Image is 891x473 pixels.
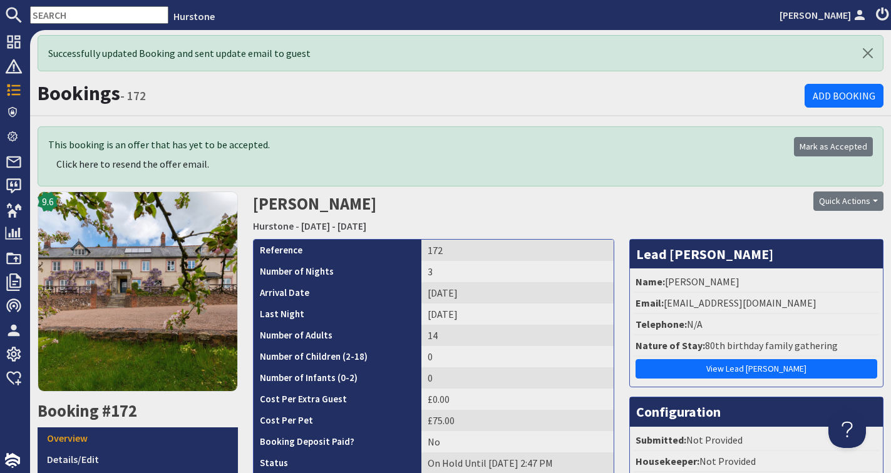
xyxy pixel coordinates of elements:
[30,6,168,24] input: SEARCH
[636,275,665,288] strong: Name:
[301,220,366,232] a: [DATE] - [DATE]
[421,303,614,325] td: [DATE]
[38,191,238,401] a: 9.6
[254,325,421,346] th: Number of Adults
[120,88,146,103] small: - 172
[38,427,238,449] a: Overview
[254,303,421,325] th: Last Night
[38,401,238,421] h2: Booking #172
[421,410,614,431] td: £75.00
[633,272,880,293] li: [PERSON_NAME]
[421,325,614,346] td: 14
[5,453,20,468] img: staytech_i_w-64f4e8e9ee0a9c174fd5317b4b171b261742d2d393467e5bdba4413f4f884c10.svg
[254,431,421,452] th: Booking Deposit Paid?
[254,367,421,389] th: Number of Infants (0-2)
[813,191,883,211] button: Quick Actions
[254,261,421,282] th: Number of Nights
[633,335,880,357] li: 80th birthday family gathering
[254,240,421,261] th: Reference
[56,158,209,170] span: Click here to resend the offer email.
[254,346,421,367] th: Number of Children (2-18)
[253,220,294,232] a: Hurstone
[253,191,669,236] h2: [PERSON_NAME]
[421,346,614,367] td: 0
[636,455,699,467] strong: Housekeeper:
[38,449,238,470] a: Details/Edit
[636,339,705,352] strong: Nature of Stay:
[794,137,873,156] a: Mark as Accepted
[38,35,883,71] div: Successfully updated Booking and sent update email to guest
[421,261,614,282] td: 3
[805,84,883,108] a: Add Booking
[630,240,883,268] h3: Lead [PERSON_NAME]
[254,410,421,431] th: Cost Per Pet
[633,451,880,472] li: Not Provided
[421,240,614,261] td: 172
[48,137,794,176] div: This booking is an offer that has yet to be accepted.
[38,81,120,106] a: Bookings
[42,194,54,209] span: 9.6
[254,282,421,303] th: Arrival Date
[633,314,880,335] li: N/A
[636,359,877,379] a: View Lead [PERSON_NAME]
[633,293,880,314] li: [EMAIL_ADDRESS][DOMAIN_NAME]
[421,431,614,452] td: No
[421,367,614,389] td: 0
[421,282,614,303] td: [DATE]
[421,389,614,410] td: £0.00
[630,397,883,426] h3: Configuration
[48,152,217,176] button: Click here to resend the offer email.
[828,410,866,448] iframe: Toggle Customer Support
[636,434,686,446] strong: Submitted:
[780,8,868,23] a: [PERSON_NAME]
[636,318,687,330] strong: Telephone:
[636,297,664,309] strong: Email:
[633,430,880,451] li: Not Provided
[173,10,215,23] a: Hurstone
[296,220,299,232] span: -
[254,389,421,410] th: Cost Per Extra Guest
[38,191,238,392] img: Hurstone's icon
